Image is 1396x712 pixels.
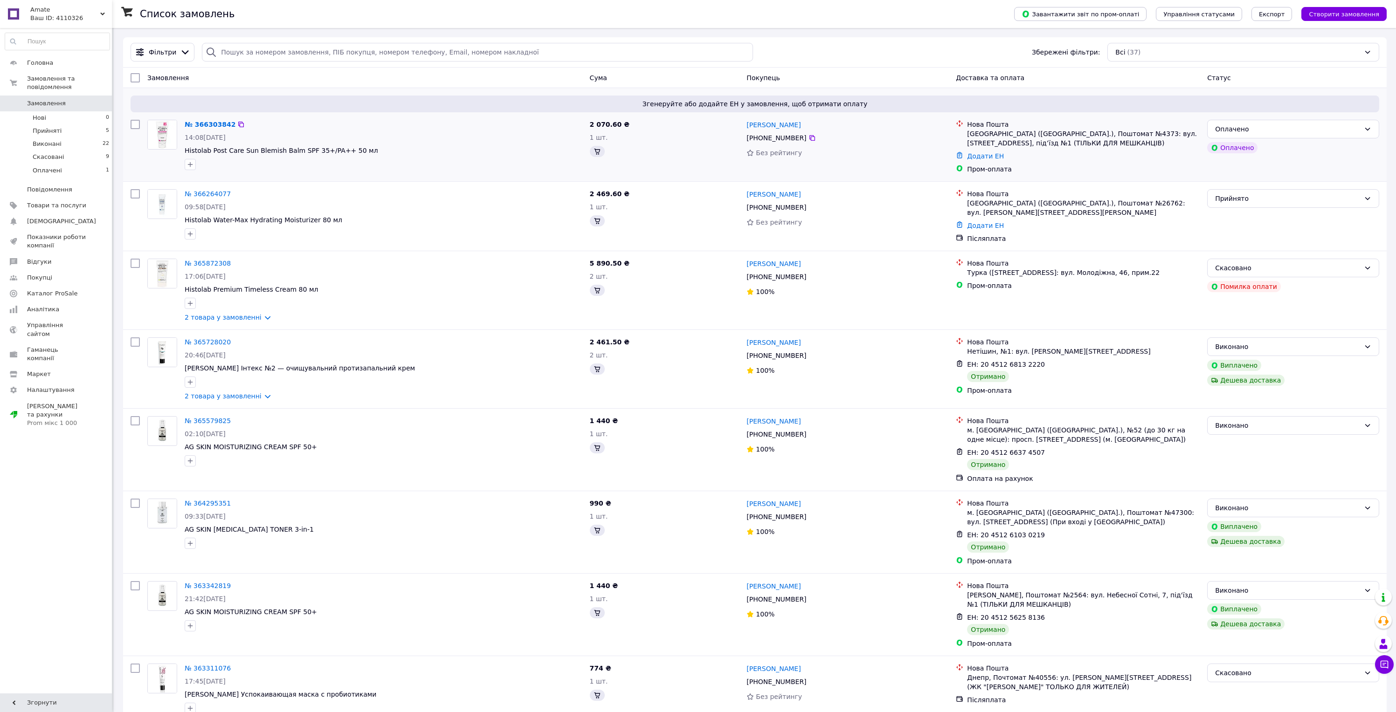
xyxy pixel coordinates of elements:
a: Histolab Premium Timeless Cream 80 мл [185,286,318,293]
span: 100% [756,288,774,295]
div: Prom мікс 1 000 [27,419,86,427]
span: Управління сайтом [27,321,86,338]
span: AG SKIN MOISTURIZING CREAM SPF 50+ [185,608,317,616]
a: 2 товара у замовленні [185,392,262,400]
a: AG SKIN [MEDICAL_DATA] TONER 3-in-1 [185,526,314,533]
a: 2 товара у замовленні [185,314,262,321]
div: Пром-оплата [967,164,1200,174]
a: [PERSON_NAME] [746,120,801,130]
a: [PERSON_NAME] [746,338,801,347]
div: Нова Пошта [967,416,1200,425]
a: [PERSON_NAME] [746,417,801,426]
span: 990 ₴ [590,500,611,507]
span: 2 461.50 ₴ [590,338,630,346]
span: Виконані [33,140,62,148]
span: Експорт [1259,11,1285,18]
span: 22 [103,140,109,148]
img: Фото товару [148,338,177,367]
span: [DEMOGRAPHIC_DATA] [27,217,96,226]
img: Фото товару [148,120,177,149]
span: 100% [756,445,774,453]
div: Дешева доставка [1207,618,1285,630]
span: Управління статусами [1163,11,1235,18]
span: 100% [756,610,774,618]
span: Завантажити звіт по пром-оплаті [1022,10,1139,18]
span: 9 [106,153,109,161]
span: Маркет [27,370,51,378]
span: Відгуки [27,258,51,266]
div: Пром-оплата [967,386,1200,395]
a: № 365579825 [185,417,231,424]
span: Налаштування [27,386,75,394]
span: 1 шт. [590,134,608,141]
img: Фото товару [148,259,177,288]
a: № 366264077 [185,190,231,198]
span: 5 890.50 ₴ [590,260,630,267]
span: Всі [1115,48,1125,57]
div: [GEOGRAPHIC_DATA] ([GEOGRAPHIC_DATA].), Поштомат №26762: вул. [PERSON_NAME][STREET_ADDRESS][PERSO... [967,199,1200,217]
div: [GEOGRAPHIC_DATA] ([GEOGRAPHIC_DATA].), Поштомат №4373: вул. [STREET_ADDRESS], під’їзд №1 (ТІЛЬКИ... [967,129,1200,148]
span: 17:45[DATE] [185,678,226,685]
div: Нова Пошта [967,120,1200,129]
span: Збережені фільтри: [1032,48,1100,57]
span: Покупець [746,74,780,82]
div: Оплата на рахунок [967,474,1200,483]
div: Пром-оплата [967,281,1200,290]
a: Додати ЕН [967,222,1004,229]
span: Створити замовлення [1309,11,1379,18]
input: Пошук [5,33,110,50]
div: Отримано [967,624,1009,635]
button: Створити замовлення [1301,7,1387,21]
span: Замовлення [27,99,66,108]
div: Нова Пошта [967,337,1200,347]
div: Нова Пошта [967,581,1200,590]
span: 1 шт. [590,430,608,438]
span: Фільтри [149,48,176,57]
div: Днепр, Почтомат №40556: ул. [PERSON_NAME][STREET_ADDRESS] (ЖК "[PERSON_NAME]" ТОЛЬКО ДЛЯ ЖИТЕЛЕЙ) [967,673,1200,691]
div: Виконано [1215,503,1360,513]
span: 09:58[DATE] [185,203,226,211]
button: Чат з покупцем [1375,655,1394,674]
div: Прийнято [1215,193,1360,204]
a: Додати ЕН [967,152,1004,160]
div: м. [GEOGRAPHIC_DATA] ([GEOGRAPHIC_DATA].), Поштомат №47300: вул. [STREET_ADDRESS] (При вході у [G... [967,508,1200,527]
span: Доставка та оплата [956,74,1024,82]
div: Виплачено [1207,603,1261,615]
span: Статус [1207,74,1231,82]
span: Аналітика [27,305,59,314]
a: AG SKIN MOISTURIZING CREAM SPF 50+ [185,443,317,451]
span: Histolab Post Care Sun Blemish Balm SPF 35+/PA++ 50 мл [185,147,378,154]
div: [PHONE_NUMBER] [745,428,808,441]
div: Помилка оплати [1207,281,1281,292]
a: Створити замовлення [1292,10,1387,17]
img: Фото товару [148,418,177,445]
span: Показники роботи компанії [27,233,86,250]
span: Оплачені [33,166,62,175]
img: Фото товару [148,499,177,528]
span: 100% [756,528,774,535]
span: 774 ₴ [590,664,611,672]
span: Головна [27,59,53,67]
a: № 363311076 [185,664,231,672]
div: Виконано [1215,585,1360,596]
button: Експорт [1251,7,1292,21]
span: Замовлення [147,74,189,82]
span: 1 шт. [590,678,608,685]
div: Скасовано [1215,668,1360,678]
span: ЕН: 20 4512 6637 4507 [967,449,1045,456]
span: 0 [106,114,109,122]
span: 09:33[DATE] [185,513,226,520]
a: Фото товару [147,664,177,693]
a: Фото товару [147,581,177,611]
div: Післяплата [967,234,1200,243]
div: [PHONE_NUMBER] [745,510,808,523]
a: Фото товару [147,416,177,446]
a: [PERSON_NAME] [746,499,801,508]
div: Пром-оплата [967,556,1200,566]
span: [PERSON_NAME] та рахунки [27,402,86,428]
span: ЕН: 20 4512 6813 2220 [967,361,1045,368]
div: Виплачено [1207,360,1261,371]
